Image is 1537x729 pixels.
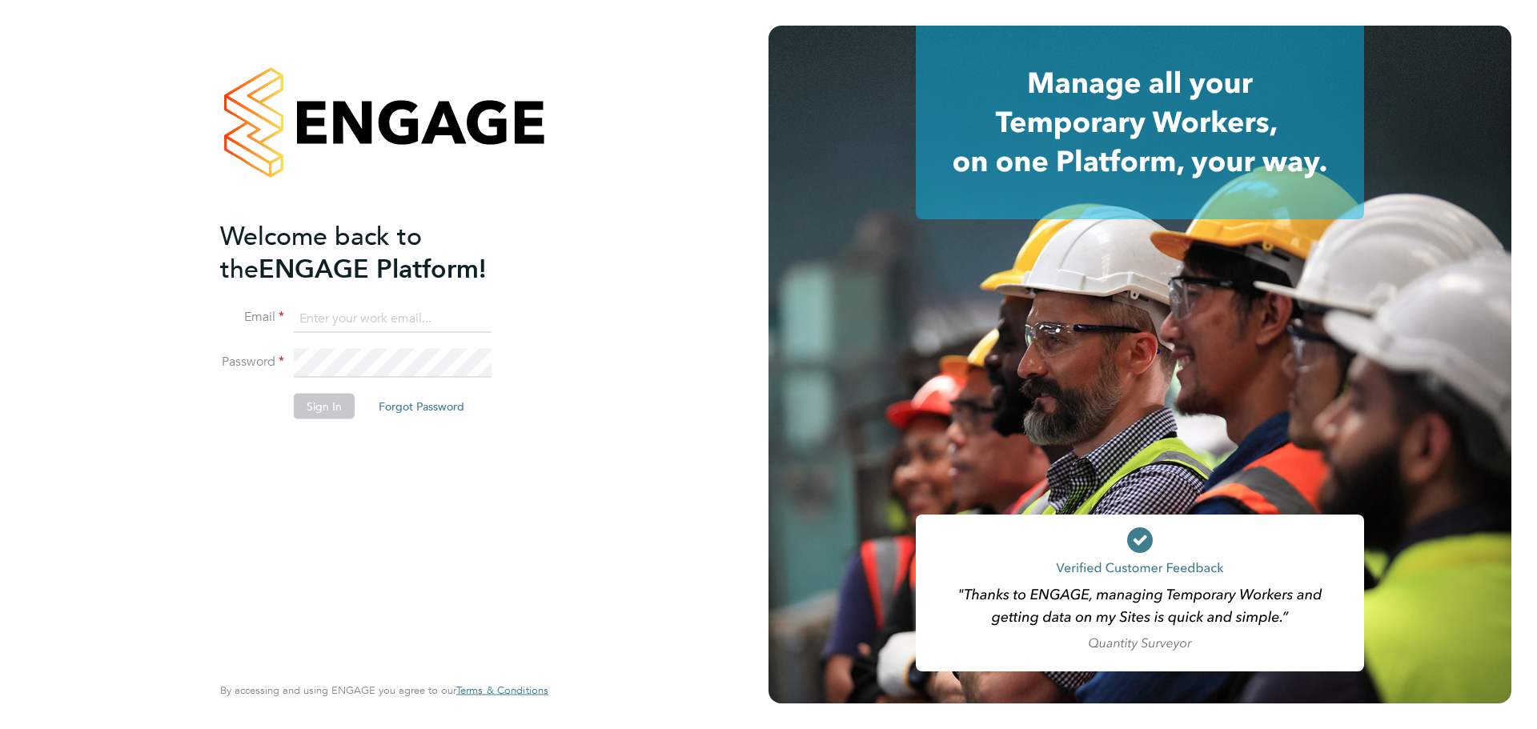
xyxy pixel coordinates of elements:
a: Terms & Conditions [456,684,548,697]
button: Forgot Password [366,394,477,419]
button: Sign In [294,394,355,419]
span: By accessing and using ENGAGE you agree to our [220,683,548,697]
span: Welcome back to the [220,220,422,284]
label: Email [220,309,284,326]
input: Enter your work email... [294,304,492,333]
span: Terms & Conditions [456,683,548,697]
h2: ENGAGE Platform! [220,219,532,285]
label: Password [220,354,284,371]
